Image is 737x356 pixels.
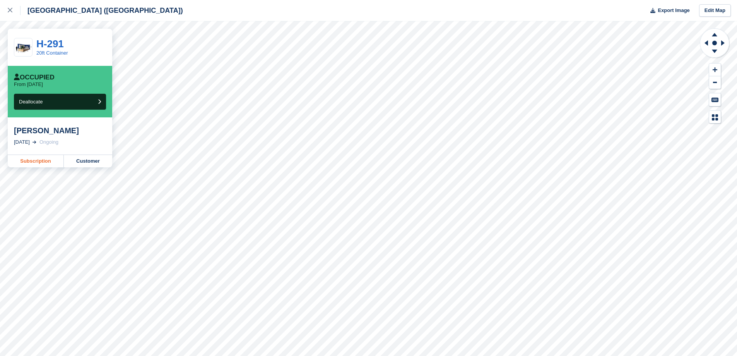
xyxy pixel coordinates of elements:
[64,155,112,167] a: Customer
[21,6,183,15] div: [GEOGRAPHIC_DATA] ([GEOGRAPHIC_DATA])
[14,81,43,88] p: From [DATE]
[709,76,721,89] button: Zoom Out
[14,126,106,135] div: [PERSON_NAME]
[39,138,58,146] div: Ongoing
[658,7,689,14] span: Export Image
[709,111,721,124] button: Map Legend
[8,155,64,167] a: Subscription
[32,141,36,144] img: arrow-right-light-icn-cde0832a797a2874e46488d9cf13f60e5c3a73dbe684e267c42b8395dfbc2abf.svg
[19,99,43,105] span: Deallocate
[646,4,690,17] button: Export Image
[36,50,68,56] a: 20ft Container
[699,4,731,17] a: Edit Map
[14,74,55,81] div: Occupied
[36,38,64,50] a: H-291
[14,94,106,110] button: Deallocate
[709,93,721,106] button: Keyboard Shortcuts
[14,138,30,146] div: [DATE]
[14,41,32,53] img: 20ft%20Pic.png
[709,64,721,76] button: Zoom In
